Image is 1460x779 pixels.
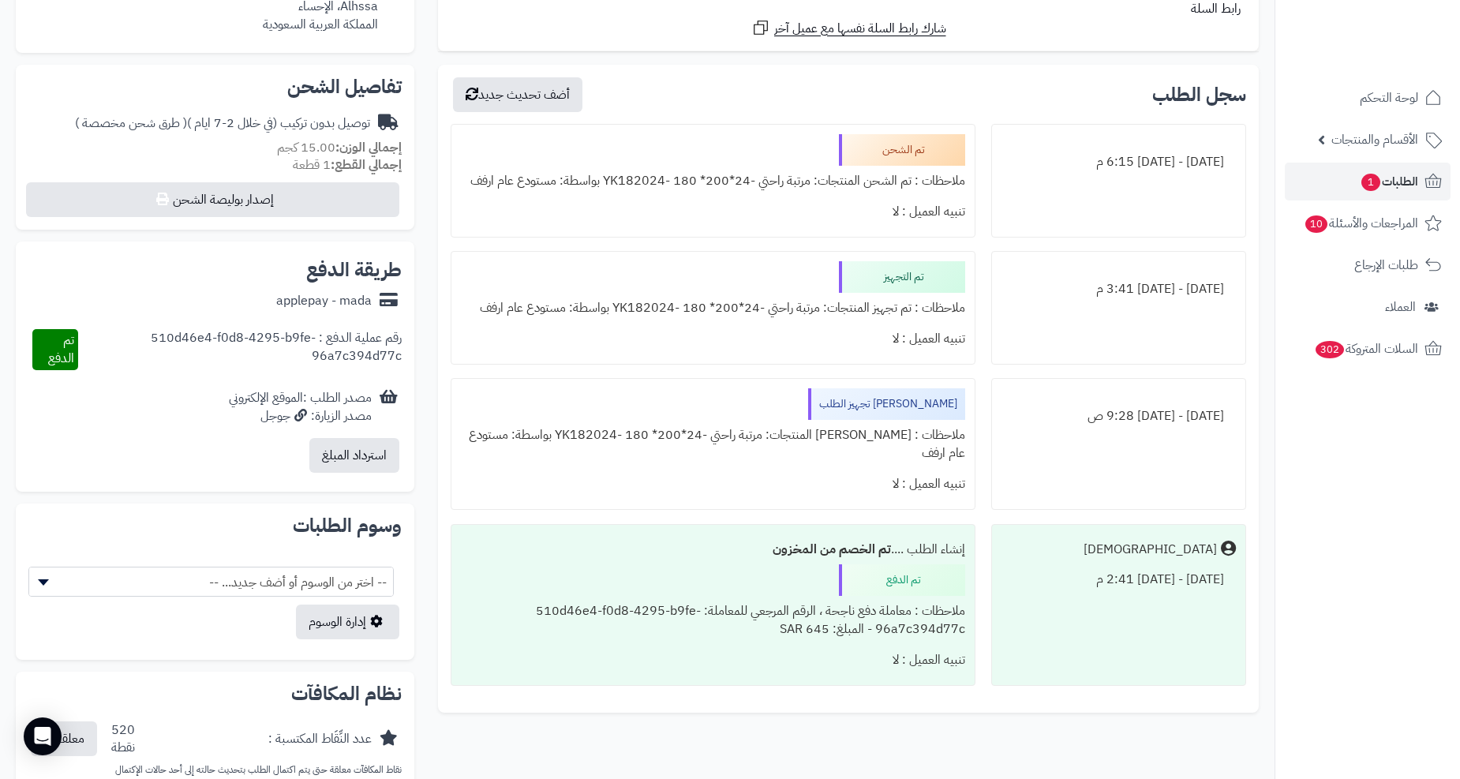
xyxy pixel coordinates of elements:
[461,534,965,565] div: إنشاء الطلب ....
[306,260,402,279] h2: طريقة الدفع
[751,18,946,38] a: شارك رابط السلة نفسها مع عميل آخر
[28,763,402,777] p: نقاط المكافآت معلقة حتى يتم اكتمال الطلب بتحديث حالته إلى أحد حالات الإكتمال
[1304,212,1418,234] span: المراجعات والأسئلة
[1084,541,1217,559] div: [DEMOGRAPHIC_DATA]
[1285,79,1451,117] a: لوحة التحكم
[1360,170,1418,193] span: الطلبات
[461,166,965,197] div: ملاحظات : تم الشحن المنتجات: مرتبة راحتي -24*200* 180 -YK182024 بواسطة: مستودع عام ارفف
[111,721,135,758] div: 520
[1285,288,1451,326] a: العملاء
[461,293,965,324] div: ملاحظات : تم تجهيز المنتجات: مرتبة راحتي -24*200* 180 -YK182024 بواسطة: مستودع عام ارفف
[1385,296,1416,318] span: العملاء
[461,596,965,645] div: ملاحظات : معاملة دفع ناجحة ، الرقم المرجعي للمعاملة: 510d46e4-f0d8-4295-b9fe-96a7c394d77c - المبل...
[335,138,402,157] strong: إجمالي الوزن:
[1316,341,1344,358] span: 302
[1001,564,1236,595] div: [DATE] - [DATE] 2:41 م
[1360,87,1418,109] span: لوحة التحكم
[1354,254,1418,276] span: طلبات الإرجاع
[1285,330,1451,368] a: السلات المتروكة302
[1314,338,1418,360] span: السلات المتروكة
[331,155,402,174] strong: إجمالي القطع:
[24,717,62,755] div: Open Intercom Messenger
[229,407,372,425] div: مصدر الزيارة: جوجل
[1001,147,1236,178] div: [DATE] - [DATE] 6:15 م
[461,197,965,227] div: تنبيه العميل : لا
[276,292,372,310] div: applepay - mada
[1285,163,1451,200] a: الطلبات1
[461,420,965,469] div: ملاحظات : [PERSON_NAME] المنتجات: مرتبة راحتي -24*200* 180 -YK182024 بواسطة: مستودع عام ارفف
[268,730,372,748] div: عدد النِّقَاط المكتسبة :
[75,114,370,133] div: توصيل بدون تركيب (في خلال 2-7 ايام )
[808,388,965,420] div: [PERSON_NAME] تجهيز الطلب
[1152,85,1246,104] h3: سجل الطلب
[296,605,399,639] a: إدارة الوسوم
[75,114,187,133] span: ( طرق شحن مخصصة )
[461,645,965,676] div: تنبيه العميل : لا
[1361,174,1380,191] span: 1
[111,739,135,757] div: نقطة
[773,540,891,559] b: تم الخصم من المخزون
[28,684,402,703] h2: نظام المكافآت
[461,324,965,354] div: تنبيه العميل : لا
[31,721,97,756] button: معلقة
[293,155,402,174] small: 1 قطعة
[839,564,965,596] div: تم الدفع
[309,438,399,473] button: استرداد المبلغ
[1001,401,1236,432] div: [DATE] - [DATE] 9:28 ص
[1001,274,1236,305] div: [DATE] - [DATE] 3:41 م
[28,516,402,535] h2: وسوم الطلبات
[453,77,582,112] button: أضف تحديث جديد
[48,331,74,368] span: تم الدفع
[1285,204,1451,242] a: المراجعات والأسئلة10
[78,329,402,370] div: رقم عملية الدفع : 510d46e4-f0d8-4295-b9fe-96a7c394d77c
[1285,246,1451,284] a: طلبات الإرجاع
[26,182,399,217] button: إصدار بوليصة الشحن
[774,20,946,38] span: شارك رابط السلة نفسها مع عميل آخر
[461,469,965,500] div: تنبيه العميل : لا
[277,138,402,157] small: 15.00 كجم
[28,567,394,597] span: -- اختر من الوسوم أو أضف جديد... --
[839,134,965,166] div: تم الشحن
[29,567,393,597] span: -- اختر من الوسوم أو أضف جديد... --
[1305,215,1327,233] span: 10
[229,389,372,425] div: مصدر الطلب :الموقع الإلكتروني
[28,77,402,96] h2: تفاصيل الشحن
[839,261,965,293] div: تم التجهيز
[1331,129,1418,151] span: الأقسام والمنتجات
